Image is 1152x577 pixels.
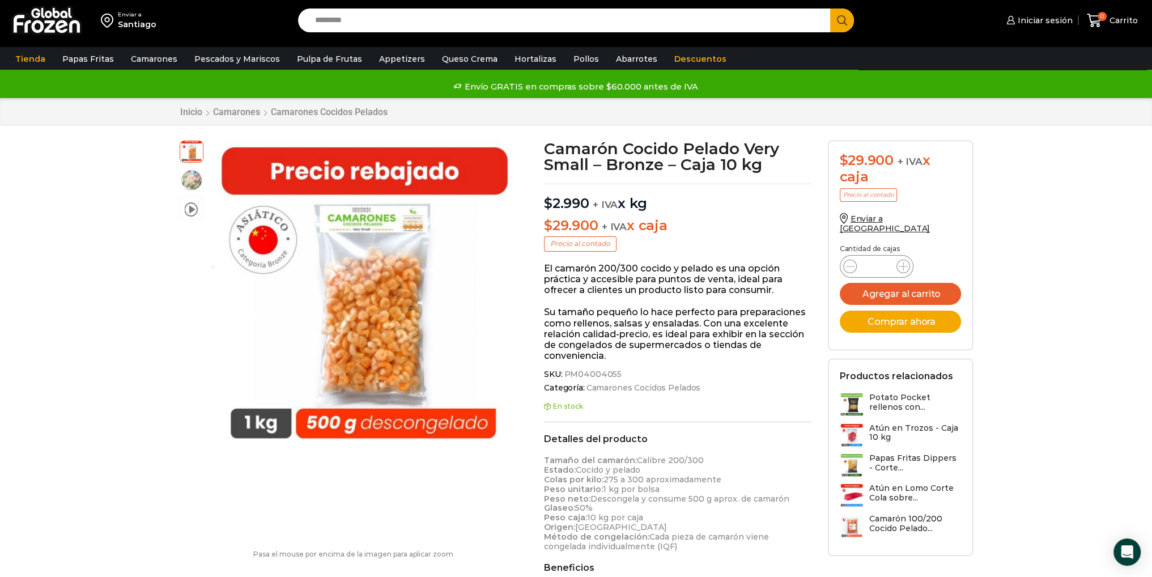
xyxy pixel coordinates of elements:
bdi: 29.900 [544,217,598,234]
img: very small [209,141,520,452]
nav: Breadcrumb [180,107,388,117]
a: Potato Pocket rellenos con... [840,393,961,417]
div: Santiago [118,19,156,30]
a: Camarón 100/200 Cocido Pelado... [840,514,961,538]
p: En stock [544,402,811,410]
a: Papas Fritas Dippers - Corte... [840,453,961,478]
a: Camarones [212,107,261,117]
a: Camarones Cocidos Pelados [585,383,701,393]
a: Descuentos [669,48,732,70]
span: very-small [180,169,203,192]
strong: Tamaño del camarón: [544,455,637,465]
a: Camarones Cocidos Pelados [270,107,388,117]
span: + IVA [602,221,627,232]
div: 1 / 3 [209,141,520,452]
a: Pulpa de Frutas [291,48,368,70]
div: Enviar a [118,11,156,19]
a: Atún en Lomo Corte Cola sobre... [840,483,961,508]
strong: Peso unitario: [544,484,603,494]
a: Pescados y Mariscos [189,48,286,70]
p: x caja [544,218,811,234]
span: 0 [1098,12,1107,21]
span: SKU: [544,370,811,379]
p: Precio al contado [840,188,897,202]
input: Product quantity [866,258,887,274]
strong: Glaseo: [544,503,575,513]
h2: Detalles del producto [544,434,811,444]
a: Enviar a [GEOGRAPHIC_DATA] [840,214,930,234]
span: $ [544,217,552,234]
button: Comprar ahora [840,311,961,333]
span: $ [544,195,552,211]
a: Tienda [10,48,51,70]
a: Camarones [125,48,183,70]
h3: Papas Fritas Dippers - Corte... [869,453,961,473]
div: Open Intercom Messenger [1113,538,1141,566]
h3: Atún en Lomo Corte Cola sobre... [869,483,961,503]
a: Iniciar sesión [1004,9,1073,32]
strong: Método de congelación: [544,532,649,542]
button: Search button [830,9,854,32]
a: Pollos [568,48,605,70]
bdi: 29.900 [840,152,894,168]
p: El camarón 200/300 cocido y pelado es una opción práctica y accesible para puntos de venta, ideal... [544,263,811,296]
h3: Camarón 100/200 Cocido Pelado... [869,514,961,533]
button: Agregar al carrito [840,283,961,305]
a: Appetizers [373,48,431,70]
a: 0 Carrito [1084,7,1141,34]
strong: Origen: [544,522,575,532]
span: Iniciar sesión [1015,15,1073,26]
p: Cantidad de cajas [840,245,961,253]
span: $ [840,152,848,168]
img: address-field-icon.svg [101,11,118,30]
strong: Colas por kilo: [544,474,603,485]
h3: Potato Pocket rellenos con... [869,393,961,412]
a: Inicio [180,107,203,117]
p: Su tamaño pequeño lo hace perfecto para preparaciones como rellenos, salsas y ensaladas. Con una ... [544,307,811,361]
strong: Estado: [544,465,576,475]
span: Categoría: [544,383,811,393]
span: Carrito [1107,15,1138,26]
span: PM04004055 [562,370,622,379]
h2: Beneficios [544,562,811,573]
h2: Productos relacionados [840,371,953,381]
span: + IVA [593,199,618,210]
a: Abarrotes [610,48,663,70]
strong: Peso neto: [544,494,590,504]
h1: Camarón Cocido Pelado Very Small – Bronze – Caja 10 kg [544,141,811,172]
bdi: 2.990 [544,195,589,211]
p: x kg [544,184,811,212]
a: Papas Fritas [57,48,120,70]
p: Pasa el mouse por encima de la imagen para aplicar zoom [180,550,528,558]
p: Calibre 200/300 Cocido y pelado 275 a 300 aproximadamente 1 kg por bolsa Descongela y consume 500... [544,456,811,551]
div: x caja [840,152,961,185]
span: very small [180,139,203,162]
span: + IVA [898,156,923,167]
h3: Atún en Trozos - Caja 10 kg [869,423,961,443]
strong: Peso caja: [544,512,587,523]
p: Precio al contado [544,236,617,251]
a: Hortalizas [509,48,562,70]
a: Queso Crema [436,48,503,70]
a: Atún en Trozos - Caja 10 kg [840,423,961,448]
